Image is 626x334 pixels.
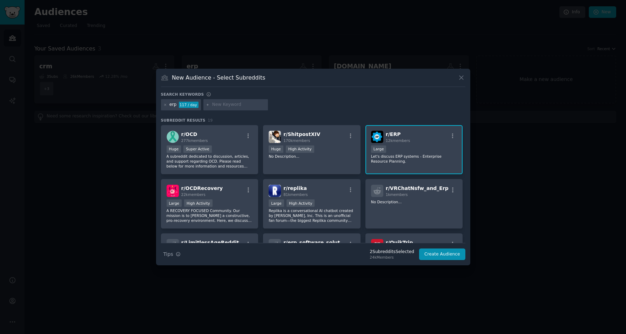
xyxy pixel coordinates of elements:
[283,240,349,245] span: r/ erp_software_solution
[370,249,414,255] div: 2 Subreddit s Selected
[269,185,281,197] img: replika
[167,185,179,197] img: OCDRecovery
[371,154,457,164] p: Let's discuss ERP systems - Enterprise Resource Planning.
[386,138,410,143] span: 12k members
[181,138,208,143] span: 277k members
[167,145,181,153] div: Huge
[167,208,253,223] p: A RECOVERY FOCUSED Community. Our mission is to [PERSON_NAME] a constructive, pro-recovery enviro...
[269,131,281,143] img: ShitpostXIV
[167,199,182,207] div: Large
[371,239,383,251] img: QuikTrip
[283,131,320,137] span: r/ ShitpostXIV
[167,131,179,143] img: OCD
[283,185,307,191] span: r/ replika
[184,199,213,207] div: High Activity
[371,199,457,204] p: No Description...
[183,145,212,153] div: Super Active
[269,208,355,223] p: Replika is a conversational AI chatbot created by [PERSON_NAME], Inc. This is an unofficial fan f...
[286,145,314,153] div: High Activity
[167,154,253,169] p: A subreddit dedicated to discussion, articles, and support regarding OCD. Please read below for m...
[386,240,413,245] span: r/ QuikTrip
[181,131,197,137] span: r/ OCD
[370,255,414,260] div: 24k Members
[269,145,283,153] div: Huge
[169,102,176,108] div: erp
[283,138,310,143] span: 170k members
[269,199,284,207] div: Large
[161,118,206,123] span: Subreddit Results
[181,240,250,245] span: r/ LimitlessAgeRedditERP
[181,192,206,197] span: 22k members
[181,185,223,191] span: r/ OCDRecovery
[163,251,173,258] span: Tips
[269,154,355,159] p: No Description...
[283,192,308,197] span: 81k members
[179,102,198,108] div: 117 / day
[212,102,265,108] input: New Keyword
[386,131,401,137] span: r/ ERP
[161,248,183,260] button: Tips
[371,145,386,153] div: Large
[386,185,449,191] span: r/ VRChatNsfw_and_Erp
[161,92,204,97] h3: Search keywords
[386,192,408,197] span: 1k members
[287,199,315,207] div: High Activity
[371,131,383,143] img: ERP
[208,118,213,122] span: 19
[419,248,465,260] button: Create Audience
[172,74,265,81] h3: New Audience - Select Subreddits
